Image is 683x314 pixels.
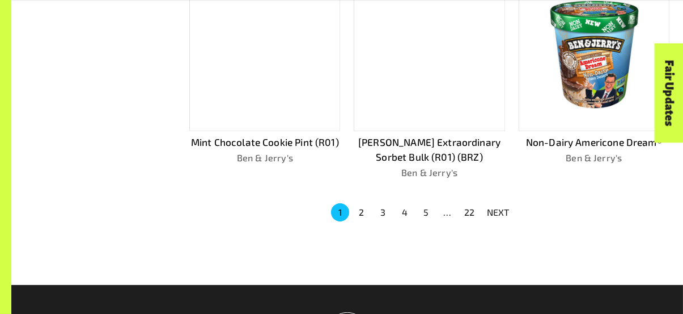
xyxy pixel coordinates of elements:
[354,135,504,165] p: [PERSON_NAME] Extraordinary Sorbet Bulk (R01) (BRZ)
[460,203,478,221] button: Go to page 22
[189,151,340,165] p: Ben & Jerry's
[519,151,669,165] p: Ben & Jerry's
[519,135,669,150] p: Non-Dairy Americone Dream®
[374,203,392,221] button: Go to page 3
[353,203,371,221] button: Go to page 2
[331,203,349,221] button: page 1
[487,206,510,219] p: NEXT
[480,202,516,223] button: NEXT
[329,202,516,223] nav: pagination navigation
[439,206,457,219] div: …
[396,203,414,221] button: Go to page 4
[417,203,435,221] button: Go to page 5
[354,166,504,179] p: Ben & Jerry's
[189,135,340,150] p: Mint Chocolate Cookie Pint (R01)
